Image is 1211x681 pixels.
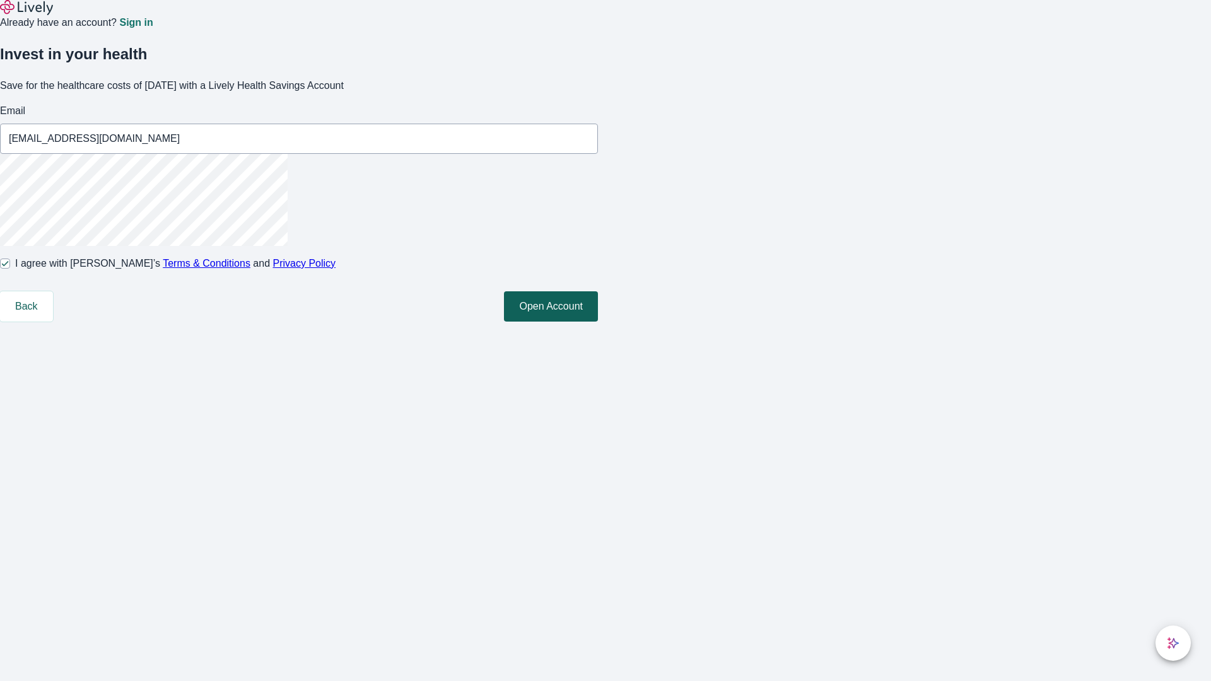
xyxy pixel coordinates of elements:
a: Sign in [119,18,153,28]
button: Open Account [504,291,598,322]
a: Terms & Conditions [163,258,250,269]
svg: Lively AI Assistant [1167,637,1179,649]
span: I agree with [PERSON_NAME]’s and [15,256,336,271]
a: Privacy Policy [273,258,336,269]
button: chat [1155,626,1191,661]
